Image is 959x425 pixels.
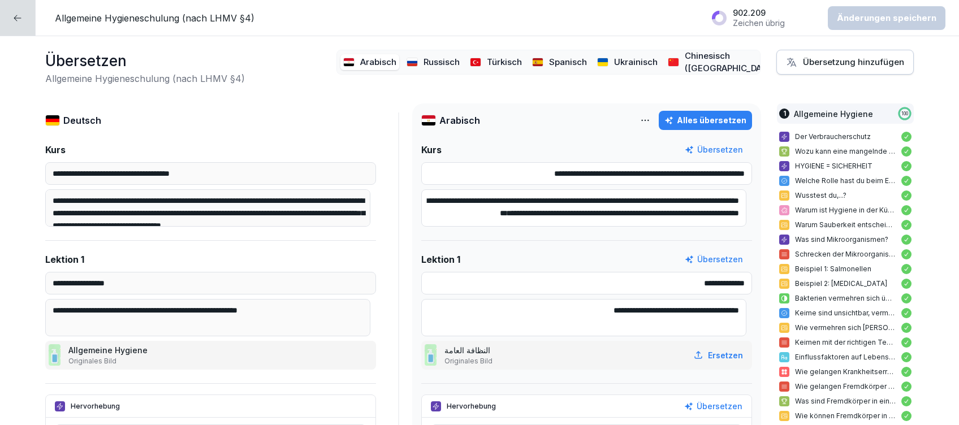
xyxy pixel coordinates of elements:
p: Wie können Fremdkörper in Lebensmittel gelangen? [795,411,896,421]
img: eg.svg [343,58,355,67]
p: Warum Sauberkeit entscheidend ist [795,220,896,230]
p: Wie gelangen Krankheitserreger in Lebensmittel? [795,367,896,377]
img: cn.svg [668,58,680,67]
div: Übersetzung hinzufügen [786,56,904,68]
p: Beispiel 2: [MEDICAL_DATA] [795,279,896,289]
div: Alles übersetzen [664,114,746,127]
img: ru.svg [407,58,418,67]
p: Der Verbraucherschutz [795,132,896,142]
p: Spanisch [549,56,587,69]
p: Warum ist Hygiene in der Küche wichtig? [795,205,896,215]
p: Änderungen speichern [837,12,936,24]
img: tr.svg [470,58,482,67]
p: Russisch [424,56,460,69]
p: Arabisch [439,114,480,127]
img: de.svg [45,115,60,126]
p: Ukrainisch [614,56,658,69]
p: النظافة العامة [444,344,493,356]
button: Übersetzung hinzufügen [776,50,914,75]
p: Keime sind unsichtbar, vermehren sich aber blitzschnell [795,308,896,318]
button: Alles übersetzen [659,111,752,130]
img: cljrtzv0d01b7fb01soz5mpwa.jpg [49,344,61,366]
img: cljrtzv0d01b7fb01soz5mpwa.jpg [425,344,437,366]
p: Schrecken der Mikroorganismen [795,249,896,259]
p: 902.209 [733,8,785,18]
p: Originales Bild [68,356,150,366]
p: 100 [901,110,908,117]
img: es.svg [532,58,544,67]
p: Was sind Mikroorganismen? [795,235,896,245]
p: Keimen mit der richtigen Temperatur vorbeugen [795,337,896,348]
button: Übersetzen [685,144,743,156]
p: Türkisch [487,56,522,69]
p: Wozu kann eine mangelnde Hygiene führen? [795,146,896,157]
p: Beispiel 1: Salmonellen [795,264,896,274]
div: 1 [779,109,789,119]
button: 902.209Zeichen übrig [706,3,818,32]
p: Welche Rolle hast du beim Einhalten von Hygienemaßnahmen? [795,176,896,186]
p: Arabisch [360,56,396,69]
p: Wie gelangen Fremdkörper in Lebensmittel? [795,381,896,392]
p: Originales Bild [444,356,493,366]
p: Zeichen übrig [733,18,785,28]
p: Allgemeine Hygieneschulung (nach LHMV §4) [55,11,254,25]
img: eg.svg [421,115,436,126]
p: Kurs [45,143,66,157]
button: Änderungen speichern [828,6,945,30]
p: Lektion 1 [421,253,460,266]
button: Übersetzen [684,400,742,413]
p: Chinesisch ([GEOGRAPHIC_DATA]) [685,50,777,75]
p: Ersetzen [708,349,743,361]
p: Wie vermehren sich [PERSON_NAME] so schnell? [795,323,896,333]
p: HYGIENE = SICHERHEIT [795,161,896,171]
p: Wusstest du,...? [795,190,896,201]
img: ua.svg [597,58,609,67]
p: Deutsch [63,114,101,127]
h2: Allgemeine Hygieneschulung (nach LHMV §4) [45,72,245,85]
p: Kurs [421,143,442,157]
h1: Übersetzen [45,50,245,72]
p: Hervorhebung [447,401,496,411]
button: Übersetzen [685,253,743,266]
p: Bakterien vermehren sich über Zellteilung alle 20 Minuten. [795,293,896,303]
p: Allgemeine Hygiene [794,108,873,120]
p: Allgemeine Hygiene [68,344,150,356]
p: Lektion 1 [45,253,84,266]
p: Einflussfaktoren auf Lebensmittelinfektionen [795,352,896,362]
p: Was sind Fremdkörper in einer Linsensuppe? [795,396,896,406]
p: Hervorhebung [71,401,120,411]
